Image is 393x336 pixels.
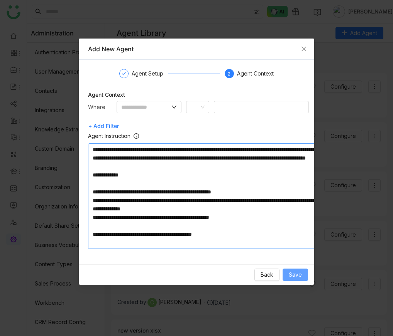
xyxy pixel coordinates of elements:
div: Agent Context [88,91,320,99]
button: Close [293,39,314,59]
div: Add New Agent [88,45,305,53]
div: Agent Setup [132,69,168,78]
span: 2 [228,71,230,77]
button: Save [283,269,308,281]
span: + Add Filter [88,120,119,132]
div: Agent Context [237,69,274,78]
button: Back [254,269,280,281]
span: Back [261,270,273,279]
span: Where [88,104,105,110]
span: Save [289,270,302,279]
label: Agent Instruction [88,132,139,140]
